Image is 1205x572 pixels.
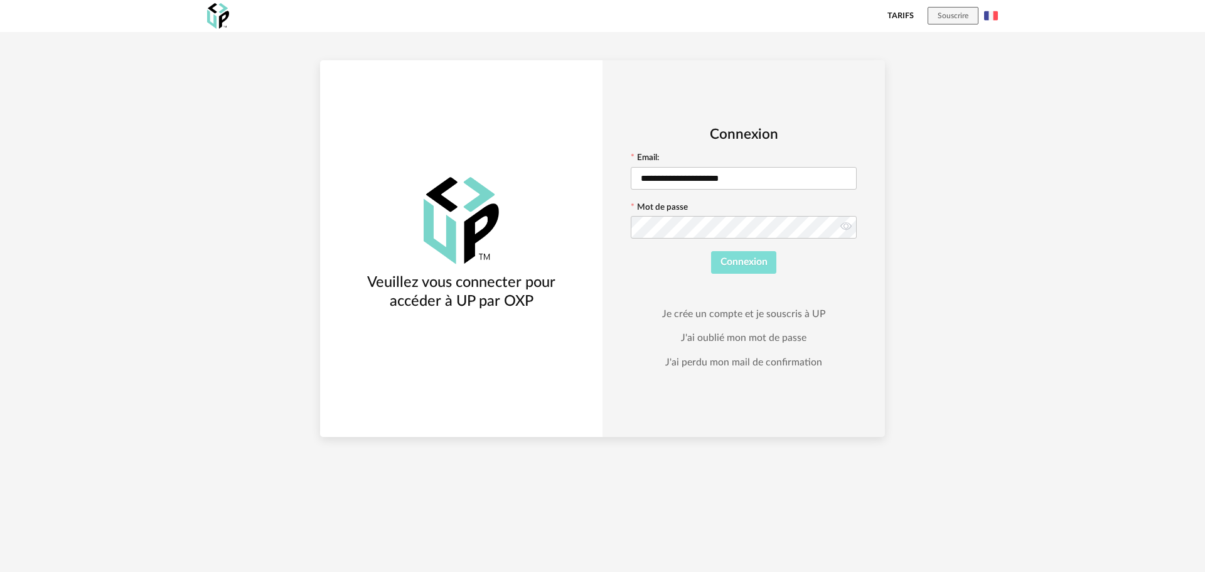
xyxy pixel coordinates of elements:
[343,273,580,311] h3: Veuillez vous connecter pour accéder à UP par OXP
[711,251,777,274] button: Connexion
[631,154,659,165] label: Email:
[424,177,499,264] img: OXP
[984,9,998,23] img: fr
[928,7,978,24] button: Souscrire
[720,257,768,267] span: Connexion
[938,12,968,19] span: Souscrire
[665,356,822,369] a: J'ai perdu mon mail de confirmation
[631,126,857,144] h2: Connexion
[662,308,825,320] a: Je crée un compte et je souscris à UP
[207,3,229,29] img: OXP
[631,203,688,215] label: Mot de passe
[681,332,806,344] a: J'ai oublié mon mot de passe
